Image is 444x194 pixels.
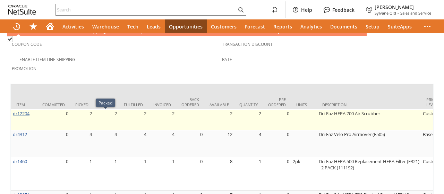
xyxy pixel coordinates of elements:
svg: Recent Records [12,22,21,31]
div: Item [16,102,32,107]
a: SuiteApps [384,19,416,33]
div: Packed [99,100,112,106]
td: 4 [148,130,176,157]
span: S [85,27,88,34]
span: u [205,27,208,34]
span: Warehouse [92,23,119,30]
a: System Information [273,27,322,35]
span: Sales and Service [400,10,431,16]
span: [PERSON_NAME] [375,4,414,10]
td: 4 [119,130,148,157]
a: Tech [123,19,143,33]
td: 0 [263,157,291,191]
a: Home [42,19,58,33]
span: P [330,27,332,34]
img: Checked [7,36,13,42]
a: Promotion [12,66,36,71]
div: Quantity [239,102,258,107]
td: 0 [263,130,291,157]
span: Activities [62,23,84,30]
td: 2 [94,109,119,130]
span: I [11,27,13,34]
span: Opportunities [169,23,203,30]
td: 12 [204,130,234,157]
div: Available [210,102,229,107]
td: 0 [37,130,70,157]
td: 0 [176,130,204,157]
td: 1 [94,157,119,191]
span: Analytics [300,23,322,30]
span: Setup [366,23,379,30]
a: Setup [361,19,384,33]
a: Recent Records [8,19,25,33]
a: Activities [58,19,88,33]
td: 4 [94,130,119,157]
label: Help [301,7,312,13]
td: 0 [263,109,291,130]
span: SuiteApps [388,23,412,30]
td: Dri-Eaz Velo Pro Airmover (F505) [317,130,421,157]
a: Leads [143,19,165,33]
a: Shipping [84,27,108,35]
a: Enable Item Line Shipping [19,57,75,62]
div: More menus [419,19,436,33]
a: Documents [326,19,361,33]
a: Transaction Discount [222,41,273,47]
span: B [34,27,37,34]
div: Price Level [426,97,442,107]
td: 2 [70,109,94,130]
label: Feedback [332,7,355,13]
td: 4 [70,130,94,157]
a: dr4312 [13,131,27,137]
div: Units [296,102,312,107]
a: Related Records [227,27,268,35]
input: Search [56,6,237,14]
span: y [278,27,280,34]
span: C [156,27,159,34]
td: 2 [234,109,263,130]
a: dr1460 [13,158,27,165]
a: Analytics [296,19,326,33]
span: - [398,10,399,16]
div: Description [322,102,416,107]
a: dr12204 [13,110,29,117]
a: Relationships [113,27,148,35]
svg: logo [8,5,36,15]
div: Committed [42,102,65,107]
td: 2pk [291,157,317,191]
a: Coupon Code [12,41,42,47]
td: 1 [234,157,263,191]
a: Warehouse [88,19,123,33]
td: Dri-Eaz HEPA 500 Replacement HEPA Filter (F321) - 2 PACK (111192) [317,157,421,191]
td: 2 [204,109,234,130]
a: Rate [222,57,232,62]
span: e [231,27,234,34]
a: Customers [207,19,241,33]
div: Shortcuts [25,19,42,33]
span: Leads [147,23,161,30]
td: 1 [119,157,148,191]
td: 1 [70,157,94,191]
span: Documents [330,23,357,30]
a: Forecast [241,19,269,33]
span: Sylvane Old [375,10,396,16]
svg: Shortcuts [29,22,37,31]
span: R [115,27,118,34]
span: Customers [211,23,237,30]
td: 2 [119,109,148,130]
div: Invoiced [153,102,171,107]
svg: Search [237,6,245,14]
td: 2 [148,109,176,130]
td: 8 [204,157,234,191]
a: Opportunities [165,19,207,33]
div: Back Ordered [181,97,199,107]
a: Pick Run Picks [328,27,364,35]
td: 4 [234,130,263,157]
svg: Home [46,22,54,31]
a: Items [10,27,27,35]
td: 1 [148,157,176,191]
td: 0 [37,157,70,191]
span: Tech [127,23,138,30]
span: Reports [273,23,292,30]
div: Picked [75,102,88,107]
